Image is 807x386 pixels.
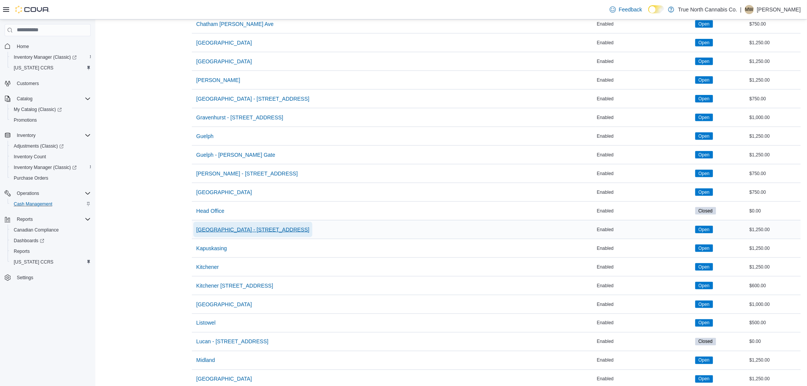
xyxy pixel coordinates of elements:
a: Adjustments (Classic) [8,141,94,151]
div: Enabled [595,132,693,141]
span: Inventory Manager (Classic) [14,164,77,170]
span: Inventory Manager (Classic) [11,163,91,172]
button: Reports [2,214,94,225]
span: Listowel [196,319,216,327]
span: Open [695,114,713,121]
span: [GEOGRAPHIC_DATA] [196,39,252,47]
span: Open [699,357,710,364]
button: Reports [14,215,36,224]
button: Midland [193,353,218,368]
span: Open [695,226,713,233]
span: Washington CCRS [11,257,91,267]
div: $1,250.00 [748,38,801,47]
span: Open [695,357,713,364]
span: Washington CCRS [11,63,91,72]
div: $1,250.00 [748,356,801,365]
a: Feedback [607,2,645,17]
div: $750.00 [748,94,801,103]
span: Canadian Compliance [14,227,59,233]
span: Open [699,189,710,196]
span: My Catalog (Classic) [11,105,91,114]
button: Canadian Compliance [8,225,94,235]
span: Open [699,301,710,308]
span: Closed [699,338,713,345]
div: Enabled [595,76,693,85]
div: $1,250.00 [748,76,801,85]
div: Enabled [595,169,693,178]
span: Open [699,170,710,177]
button: Catalog [2,93,94,104]
div: Enabled [595,94,693,103]
button: [PERSON_NAME] [193,72,243,88]
div: $0.00 [748,337,801,346]
img: Cova [15,6,50,13]
button: Cash Management [8,199,94,209]
span: Cash Management [14,201,52,207]
span: Gravenhurst - [STREET_ADDRESS] [196,114,283,121]
span: Open [699,133,710,140]
span: [GEOGRAPHIC_DATA] [196,301,252,308]
span: Open [695,95,713,103]
span: Inventory [14,131,91,140]
span: Customers [17,80,39,87]
span: Open [699,95,710,102]
div: $500.00 [748,318,801,328]
a: Canadian Compliance [11,225,62,235]
a: Purchase Orders [11,174,51,183]
a: Inventory Manager (Classic) [11,53,80,62]
span: Open [699,282,710,289]
button: Inventory [14,131,39,140]
span: Open [699,114,710,121]
button: Lucan - [STREET_ADDRESS] [193,334,272,349]
button: Reports [8,246,94,257]
span: Catalog [17,96,32,102]
span: Home [14,42,91,51]
span: Open [695,76,713,84]
a: Inventory Manager (Classic) [11,163,80,172]
span: Purchase Orders [11,174,91,183]
div: Enabled [595,318,693,328]
a: Customers [14,79,42,88]
div: $1,250.00 [748,150,801,159]
span: [US_STATE] CCRS [14,65,53,71]
a: [US_STATE] CCRS [11,257,56,267]
button: Inventory [2,130,94,141]
button: Guelph - [PERSON_NAME] Gate [193,147,278,162]
div: Enabled [595,38,693,47]
div: Enabled [595,150,693,159]
div: Enabled [595,188,693,197]
span: Chatham [PERSON_NAME] Ave [196,20,274,28]
button: [US_STATE] CCRS [8,257,94,267]
div: Enabled [595,19,693,29]
button: Customers [2,78,94,89]
span: Reports [17,216,33,222]
span: Open [695,58,713,65]
button: Gravenhurst - [STREET_ADDRESS] [193,110,286,125]
span: [GEOGRAPHIC_DATA] [196,375,252,383]
span: Closed [699,207,713,214]
button: Chatham [PERSON_NAME] Ave [193,16,277,32]
span: Reports [14,215,91,224]
span: Adjustments (Classic) [11,142,91,151]
span: Open [695,319,713,327]
span: Open [699,21,710,27]
span: Kitchener [196,263,219,271]
a: [US_STATE] CCRS [11,63,56,72]
span: Open [699,58,710,65]
span: [GEOGRAPHIC_DATA] [196,58,252,65]
span: Guelph - [PERSON_NAME] Gate [196,151,275,159]
span: Operations [14,189,91,198]
span: Settings [17,275,33,281]
div: $1,250.00 [748,375,801,384]
span: Open [699,226,710,233]
div: Enabled [595,206,693,216]
button: Purchase Orders [8,173,94,183]
div: Enabled [595,337,693,346]
span: Open [695,263,713,271]
div: Enabled [595,244,693,253]
span: Reports [11,247,91,256]
span: Open [695,170,713,177]
p: True North Cannabis Co. [678,5,737,14]
button: Promotions [8,115,94,125]
span: Closed [695,338,716,346]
